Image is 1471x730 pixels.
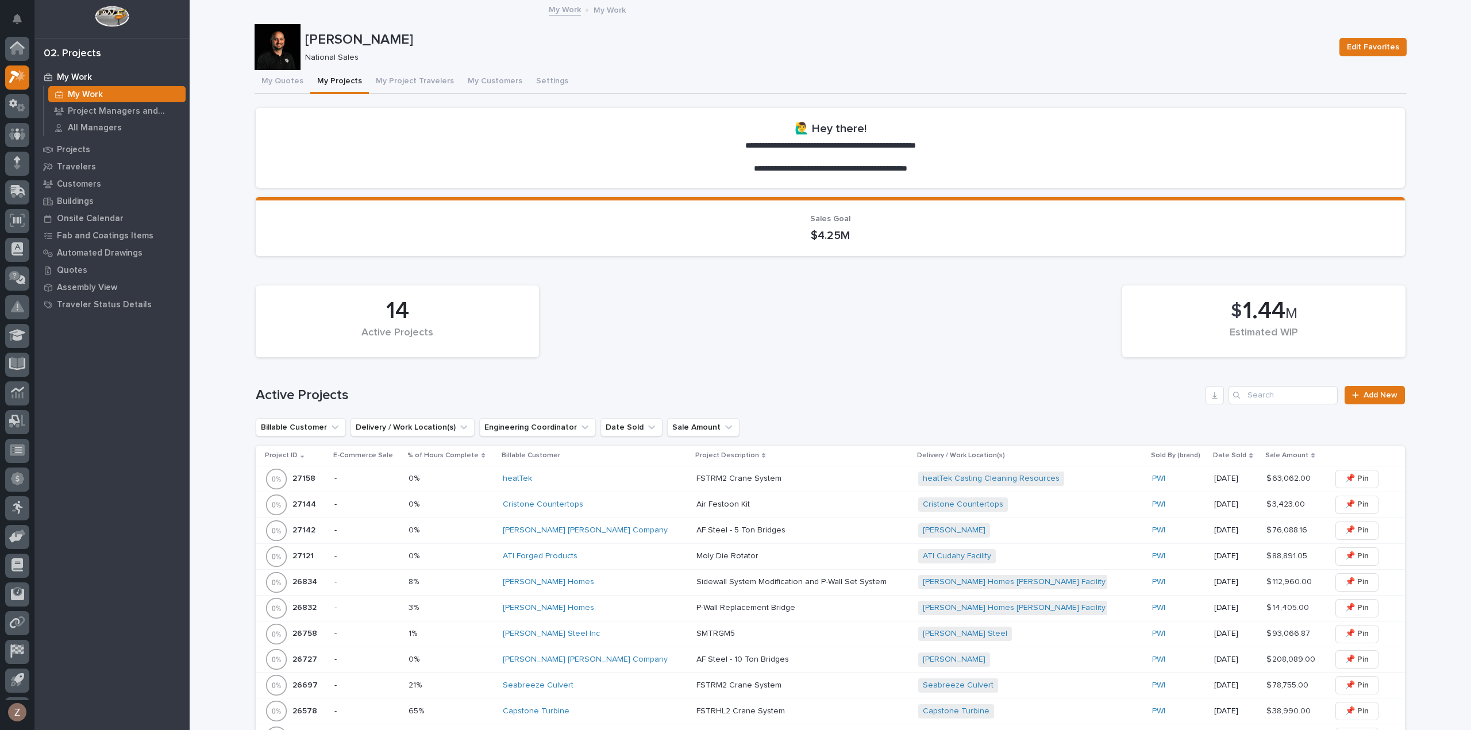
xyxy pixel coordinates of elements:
[292,472,318,484] p: 27158
[292,575,319,587] p: 26834
[923,577,1106,587] a: [PERSON_NAME] Homes [PERSON_NAME] Facility
[256,698,1405,724] tr: 2657826578 -65%65% Capstone Turbine FSTRHL2 Crane SystemFSTRHL2 Crane System Capstone Turbine PWI...
[256,569,1405,595] tr: 2683426834 -8%8% [PERSON_NAME] Homes Sidewall System Modification and P-Wall Set SystemSidewall S...
[923,629,1007,639] a: [PERSON_NAME] Steel
[1335,547,1378,566] button: 📌 Pin
[334,706,399,716] p: -
[5,7,29,31] button: Notifications
[923,655,985,665] a: [PERSON_NAME]
[1214,706,1257,716] p: [DATE]
[68,90,103,100] p: My Work
[57,248,143,258] p: Automated Drawings
[1152,655,1165,665] a: PWI
[256,543,1405,569] tr: 2712127121 -0%0% ATI Forged Products Moly Die RotatorMoly Die Rotator ATI Cudahy Facility PWI [DA...
[369,70,461,94] button: My Project Travelers
[44,103,190,119] a: Project Managers and Engineers
[44,48,101,60] div: 02. Projects
[1266,704,1313,716] p: $ 38,990.00
[292,601,319,613] p: 26832
[334,526,399,535] p: -
[696,497,752,509] p: Air Festoon Kit
[696,523,788,535] p: AF Steel - 5 Ton Bridges
[292,523,318,535] p: 27142
[256,418,346,437] button: Billable Customer
[351,418,475,437] button: Delivery / Work Location(s)
[503,681,573,690] a: Seabreeze Culvert
[409,678,424,690] p: 21%
[333,449,393,462] p: E-Commerce Sale
[34,158,190,175] a: Travelers
[57,72,92,83] p: My Work
[1345,523,1369,537] span: 📌 Pin
[1266,549,1310,561] p: $ 88,891.05
[1335,676,1378,694] button: 📌 Pin
[1214,577,1257,587] p: [DATE]
[1364,391,1397,399] span: Add New
[1266,523,1310,535] p: $ 76,088.16
[696,575,889,587] p: Sidewall System Modification and P-Wall Set System
[5,700,29,724] button: users-avatar
[1214,629,1257,639] p: [DATE]
[503,551,577,561] a: ATI Forged Products
[1345,575,1369,589] span: 📌 Pin
[409,601,421,613] p: 3%
[34,141,190,158] a: Projects
[503,500,583,509] a: Cristone Countertops
[34,192,190,210] a: Buildings
[305,53,1326,63] p: National Sales
[334,500,399,509] p: -
[1243,299,1285,323] span: 1.44
[57,145,90,155] p: Projects
[409,627,419,639] p: 1%
[265,449,298,462] p: Project ID
[256,595,1405,621] tr: 2683226832 -3%3% [PERSON_NAME] Homes P-Wall Replacement BridgeP-Wall Replacement Bridge [PERSON_N...
[810,215,850,223] span: Sales Goal
[1214,526,1257,535] p: [DATE]
[1152,681,1165,690] a: PWI
[502,449,560,462] p: Billable Customer
[1266,678,1311,690] p: $ 78,755.00
[1229,386,1338,404] input: Search
[68,106,181,117] p: Project Managers and Engineers
[1214,655,1257,665] p: [DATE]
[334,474,399,484] p: -
[1152,577,1165,587] a: PWI
[923,551,991,561] a: ATI Cudahy Facility
[34,68,190,86] a: My Work
[1266,601,1311,613] p: $ 14,405.00
[34,261,190,279] a: Quotes
[34,296,190,313] a: Traveler Status Details
[334,681,399,690] p: -
[667,418,740,437] button: Sale Amount
[256,387,1201,404] h1: Active Projects
[503,655,668,665] a: [PERSON_NAME] [PERSON_NAME] Company
[57,231,153,241] p: Fab and Coatings Items
[334,629,399,639] p: -
[503,629,600,639] a: [PERSON_NAME] Steel Inc
[696,678,784,690] p: FSTRM2 Crane System
[695,449,759,462] p: Project Description
[409,472,422,484] p: 0%
[1152,706,1165,716] a: PWI
[409,704,426,716] p: 65%
[57,162,96,172] p: Travelers
[503,526,668,535] a: [PERSON_NAME] [PERSON_NAME] Company
[1347,40,1399,54] span: Edit Favorites
[1335,470,1378,488] button: 📌 Pin
[1142,327,1386,351] div: Estimated WIP
[256,647,1405,673] tr: 2672726727 -0%0% [PERSON_NAME] [PERSON_NAME] Company AF Steel - 10 Ton BridgesAF Steel - 10 Ton B...
[305,32,1330,48] p: [PERSON_NAME]
[795,122,867,136] h2: 🙋‍♂️ Hey there!
[1335,599,1378,617] button: 📌 Pin
[334,655,399,665] p: -
[34,244,190,261] a: Automated Drawings
[44,119,190,136] a: All Managers
[1345,627,1369,640] span: 📌 Pin
[1214,474,1257,484] p: [DATE]
[1214,551,1257,561] p: [DATE]
[1151,449,1200,462] p: Sold By (brand)
[600,418,663,437] button: Date Sold
[923,706,989,716] a: Capstone Turbine
[1214,681,1257,690] p: [DATE]
[503,577,594,587] a: [PERSON_NAME] Homes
